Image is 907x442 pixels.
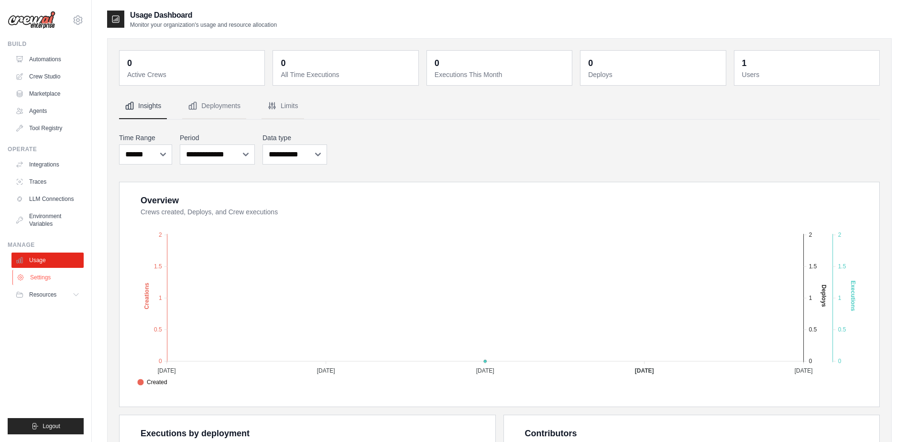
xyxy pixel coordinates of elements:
tspan: 0.5 [838,326,846,333]
div: 0 [127,56,132,70]
tspan: 2 [809,232,812,238]
p: Monitor your organization's usage and resource allocation [130,21,277,29]
dt: Users [742,70,874,79]
tspan: 2 [838,232,841,238]
span: Logout [43,422,60,430]
dt: All Time Executions [281,70,412,79]
div: 0 [588,56,593,70]
tspan: [DATE] [158,367,176,374]
div: Contributors [525,427,577,440]
text: Creations [143,283,150,309]
span: Resources [29,291,56,298]
tspan: 1 [809,295,812,301]
tspan: [DATE] [635,367,654,374]
tspan: 0 [838,358,841,365]
label: Data type [262,133,327,143]
tspan: 0.5 [809,326,817,333]
tspan: 0 [809,358,812,365]
text: Executions [850,280,856,311]
a: Environment Variables [11,209,84,232]
a: Usage [11,253,84,268]
text: Deploys [820,285,827,307]
img: Logo [8,11,55,29]
tspan: 0.5 [154,326,162,333]
dt: Executions This Month [435,70,566,79]
div: Manage [8,241,84,249]
tspan: 1 [159,295,162,301]
a: Marketplace [11,86,84,101]
tspan: 0 [159,358,162,365]
dt: Active Crews [127,70,259,79]
button: Logout [8,418,84,434]
tspan: 1.5 [809,263,817,270]
div: Build [8,40,84,48]
span: Created [137,378,167,387]
button: Limits [262,93,304,119]
tspan: 2 [159,232,162,238]
a: Crew Studio [11,69,84,84]
a: Automations [11,52,84,67]
div: 1 [742,56,747,70]
tspan: [DATE] [317,367,335,374]
a: Integrations [11,157,84,172]
label: Period [180,133,255,143]
a: Tool Registry [11,121,84,136]
dt: Crews created, Deploys, and Crew executions [141,207,868,217]
a: LLM Connections [11,191,84,207]
div: 0 [281,56,285,70]
button: Insights [119,93,167,119]
label: Time Range [119,133,172,143]
tspan: [DATE] [795,367,813,374]
a: Agents [11,103,84,119]
button: Deployments [182,93,246,119]
div: Operate [8,145,84,153]
a: Traces [11,174,84,189]
button: Resources [11,287,84,302]
tspan: 1.5 [838,263,846,270]
dt: Deploys [588,70,720,79]
h2: Usage Dashboard [130,10,277,21]
tspan: [DATE] [476,367,494,374]
tspan: 1.5 [154,263,162,270]
div: Overview [141,194,179,207]
a: Settings [12,270,85,285]
div: 0 [435,56,439,70]
nav: Tabs [119,93,880,119]
div: Executions by deployment [141,427,250,440]
tspan: 1 [838,295,841,301]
